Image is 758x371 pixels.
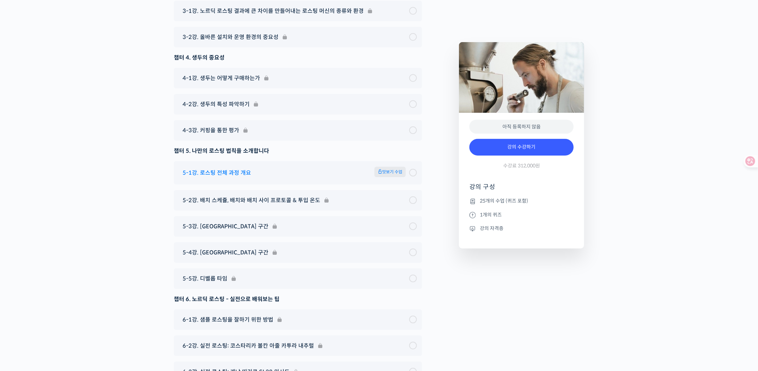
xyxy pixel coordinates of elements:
[46,221,90,238] a: 대화
[174,294,422,304] div: 챕터 6. 노르딕 로스팅 - 실전으로 배워보는 팁
[469,183,574,197] h4: 강의 구성
[469,139,574,156] a: 강의 수강하기
[90,221,134,238] a: 설정
[469,224,574,232] li: 강의 자격증
[174,146,422,156] div: 챕터 5. 나만의 로스팅 법칙을 소개합니다
[183,168,251,177] span: 5-1강. 로스팅 전체 과정 개요
[2,221,46,238] a: 홈
[374,167,406,177] span: 맛보기 수업
[179,167,417,179] a: 5-1강. 로스팅 전체 과정 개요 맛보기 수업
[469,211,574,219] li: 1개의 퀴즈
[107,231,116,237] span: 설정
[174,53,422,62] div: 챕터 4. 생두의 중요성
[22,231,26,237] span: 홈
[503,163,540,169] span: 수강료 312,000원
[469,120,574,134] div: 아직 등록하지 않음
[469,197,574,205] li: 25개의 수업 (퀴즈 포함)
[64,231,72,237] span: 대화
